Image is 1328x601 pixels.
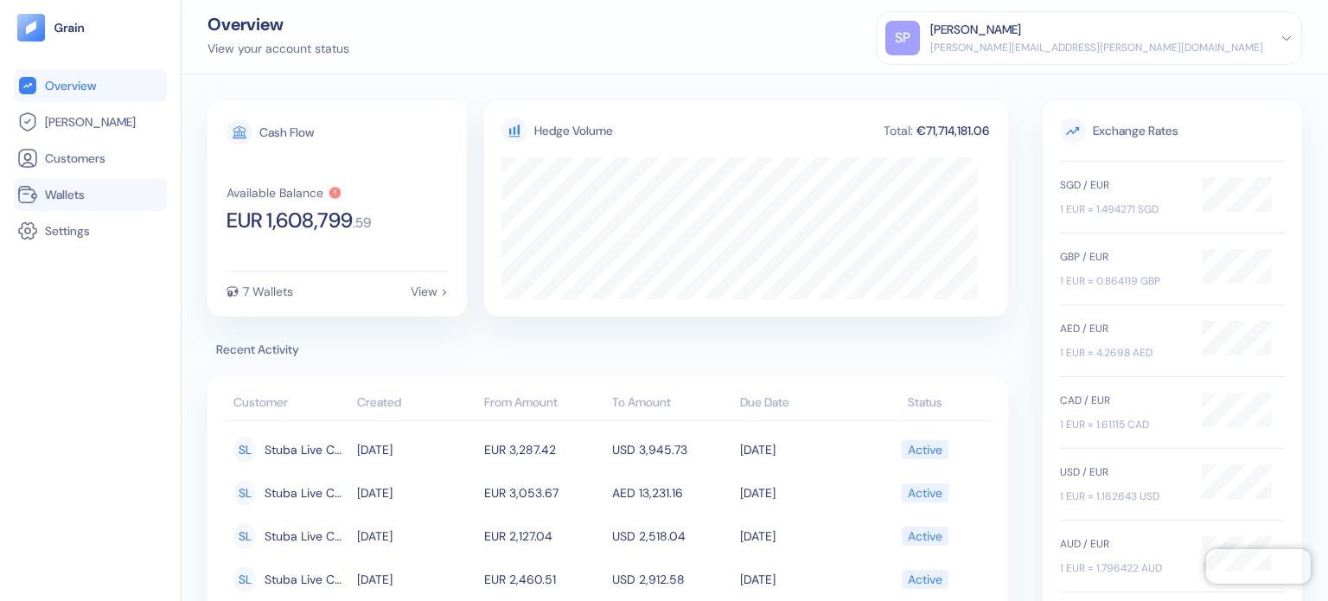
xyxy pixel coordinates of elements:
[225,387,353,421] th: Customer
[353,428,481,471] td: [DATE]
[54,22,86,34] img: logo
[534,122,613,140] div: Hedge Volume
[233,437,256,463] div: SL
[736,471,864,515] td: [DATE]
[1060,321,1184,336] div: AED / EUR
[353,515,481,558] td: [DATE]
[908,478,942,508] div: Active
[908,521,942,551] div: Active
[736,558,864,601] td: [DATE]
[1060,177,1184,193] div: SGD / EUR
[608,558,736,601] td: USD 2,912.58
[45,113,136,131] span: [PERSON_NAME]
[207,16,349,33] div: Overview
[17,75,163,96] a: Overview
[17,112,163,132] a: [PERSON_NAME]
[867,393,982,412] div: Status
[45,77,96,94] span: Overview
[17,221,163,241] a: Settings
[265,478,348,508] span: Stuba Live Customer
[1060,273,1184,289] div: 1 EUR = 0.864119 GBP
[736,387,864,421] th: Due Date
[1060,393,1184,408] div: CAD / EUR
[1060,464,1184,480] div: USD / EUR
[908,435,942,464] div: Active
[227,186,342,200] button: Available Balance
[1060,536,1184,552] div: AUD / EUR
[885,21,920,55] div: SP
[353,471,481,515] td: [DATE]
[930,40,1263,55] div: [PERSON_NAME][EMAIL_ADDRESS][PERSON_NAME][DOMAIN_NAME]
[915,125,991,137] div: €71,714,181.06
[1060,417,1184,432] div: 1 EUR = 1.61115 CAD
[45,222,90,240] span: Settings
[1060,489,1184,504] div: 1 EUR = 1.162643 USD
[265,521,348,551] span: Stuba Live Customer
[1060,560,1184,576] div: 1 EUR = 1.796422 AUD
[265,435,348,464] span: Stuba Live Customer
[353,558,481,601] td: [DATE]
[207,341,1008,359] span: Recent Activity
[930,21,1021,39] div: [PERSON_NAME]
[353,216,371,230] span: . 59
[480,387,608,421] th: From Amount
[480,515,608,558] td: EUR 2,127.04
[233,566,256,592] div: SL
[411,285,448,297] div: View >
[608,428,736,471] td: USD 3,945.73
[17,148,163,169] a: Customers
[17,14,45,42] img: logo-tablet-V2.svg
[233,480,256,506] div: SL
[1060,201,1184,217] div: 1 EUR = 1.494271 SGD
[882,125,915,137] div: Total:
[736,515,864,558] td: [DATE]
[265,565,348,594] span: Stuba Live Customer
[480,558,608,601] td: EUR 2,460.51
[45,150,105,167] span: Customers
[1060,345,1184,361] div: 1 EUR = 4.2698 AED
[1060,118,1285,144] span: Exchange Rates
[353,387,481,421] th: Created
[207,40,349,58] div: View your account status
[233,523,256,549] div: SL
[608,387,736,421] th: To Amount
[45,186,85,203] span: Wallets
[227,210,353,231] span: EUR 1,608,799
[259,126,314,138] div: Cash Flow
[227,187,323,199] div: Available Balance
[608,471,736,515] td: AED 13,231.16
[736,428,864,471] td: [DATE]
[1206,549,1311,584] iframe: Chatra live chat
[908,565,942,594] div: Active
[17,184,163,205] a: Wallets
[480,428,608,471] td: EUR 3,287.42
[480,471,608,515] td: EUR 3,053.67
[1060,249,1184,265] div: GBP / EUR
[243,285,293,297] div: 7 Wallets
[608,515,736,558] td: USD 2,518.04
